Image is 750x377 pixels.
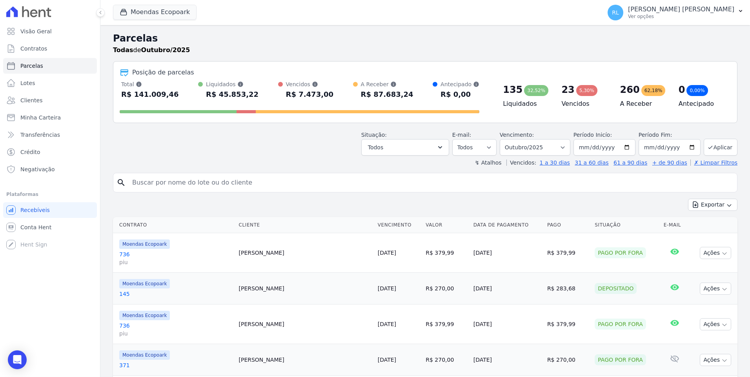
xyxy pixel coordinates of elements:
span: Clientes [20,96,42,104]
a: 371 [119,361,232,369]
span: piu [119,258,232,266]
th: Cliente [235,217,374,233]
h4: Vencidos [561,99,607,109]
button: Exportar [688,199,737,211]
p: [PERSON_NAME] [PERSON_NAME] [628,5,734,13]
a: Clientes [3,92,97,108]
button: Ações [700,247,731,259]
td: R$ 379,99 [422,304,470,344]
button: Ações [700,283,731,295]
div: 260 [620,83,640,96]
th: Contrato [113,217,235,233]
button: Moendas Ecopoark [113,5,197,20]
i: search [117,178,126,187]
a: 145 [119,290,232,298]
label: Período Fim: [639,131,701,139]
div: Total [121,80,179,88]
td: R$ 270,00 [422,273,470,304]
a: Minha Carteira [3,110,97,125]
input: Buscar por nome do lote ou do cliente [127,175,734,190]
td: R$ 379,99 [422,233,470,273]
span: Minha Carteira [20,114,61,121]
span: piu [119,330,232,337]
a: 61 a 90 dias [613,159,647,166]
span: Negativação [20,165,55,173]
div: 135 [503,83,522,96]
a: Negativação [3,161,97,177]
td: [PERSON_NAME] [235,273,374,304]
a: Recebíveis [3,202,97,218]
a: Lotes [3,75,97,91]
div: R$ 45.853,22 [206,88,258,101]
span: Recebíveis [20,206,50,214]
a: [DATE] [378,250,396,256]
div: R$ 0,00 [441,88,479,101]
label: Vencimento: [500,132,534,138]
div: Plataformas [6,190,94,199]
a: Contratos [3,41,97,56]
a: + de 90 dias [652,159,687,166]
div: 0 [679,83,685,96]
div: Liquidados [206,80,258,88]
td: R$ 379,99 [544,304,592,344]
div: R$ 87.683,24 [361,88,413,101]
button: Todos [361,139,449,156]
label: Situação: [361,132,387,138]
span: Moendas Ecopoark [119,311,170,320]
div: R$ 141.009,46 [121,88,179,101]
span: Conta Hent [20,223,51,231]
a: 736piu [119,322,232,337]
div: R$ 7.473,00 [286,88,333,101]
h4: A Receber [620,99,666,109]
th: Valor [422,217,470,233]
strong: Todas [113,46,133,54]
a: 1 a 30 dias [540,159,570,166]
a: [DATE] [378,285,396,292]
td: R$ 270,00 [422,344,470,376]
div: Posição de parcelas [132,68,194,77]
div: 62,18% [641,85,666,96]
span: Moendas Ecopoark [119,350,170,360]
div: Depositado [595,283,637,294]
span: Contratos [20,45,47,53]
span: Parcelas [20,62,43,70]
th: Vencimento [375,217,423,233]
div: Open Intercom Messenger [8,350,27,369]
strong: Outubro/2025 [141,46,190,54]
span: Moendas Ecopoark [119,279,170,288]
th: Situação [592,217,661,233]
th: E-mail [661,217,689,233]
td: [DATE] [470,233,544,273]
h4: Antecipado [679,99,725,109]
a: ✗ Limpar Filtros [690,159,737,166]
a: Transferências [3,127,97,143]
div: Pago por fora [595,319,646,330]
a: [DATE] [378,321,396,327]
button: RL [PERSON_NAME] [PERSON_NAME] Ver opções [601,2,750,24]
div: 0,00% [686,85,708,96]
td: [DATE] [470,273,544,304]
span: RL [612,10,619,15]
p: Ver opções [628,13,734,20]
p: de [113,45,190,55]
h2: Parcelas [113,31,737,45]
span: Crédito [20,148,40,156]
td: R$ 283,68 [544,273,592,304]
td: R$ 270,00 [544,344,592,376]
a: Crédito [3,144,97,160]
span: Todos [368,143,383,152]
label: ↯ Atalhos [475,159,501,166]
div: Vencidos [286,80,333,88]
a: Conta Hent [3,219,97,235]
td: [PERSON_NAME] [235,304,374,344]
a: Parcelas [3,58,97,74]
td: [DATE] [470,304,544,344]
div: 32,52% [524,85,548,96]
th: Pago [544,217,592,233]
a: Visão Geral [3,24,97,39]
div: Antecipado [441,80,479,88]
th: Data de Pagamento [470,217,544,233]
a: 31 a 60 dias [575,159,608,166]
td: [DATE] [470,344,544,376]
div: 23 [561,83,574,96]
